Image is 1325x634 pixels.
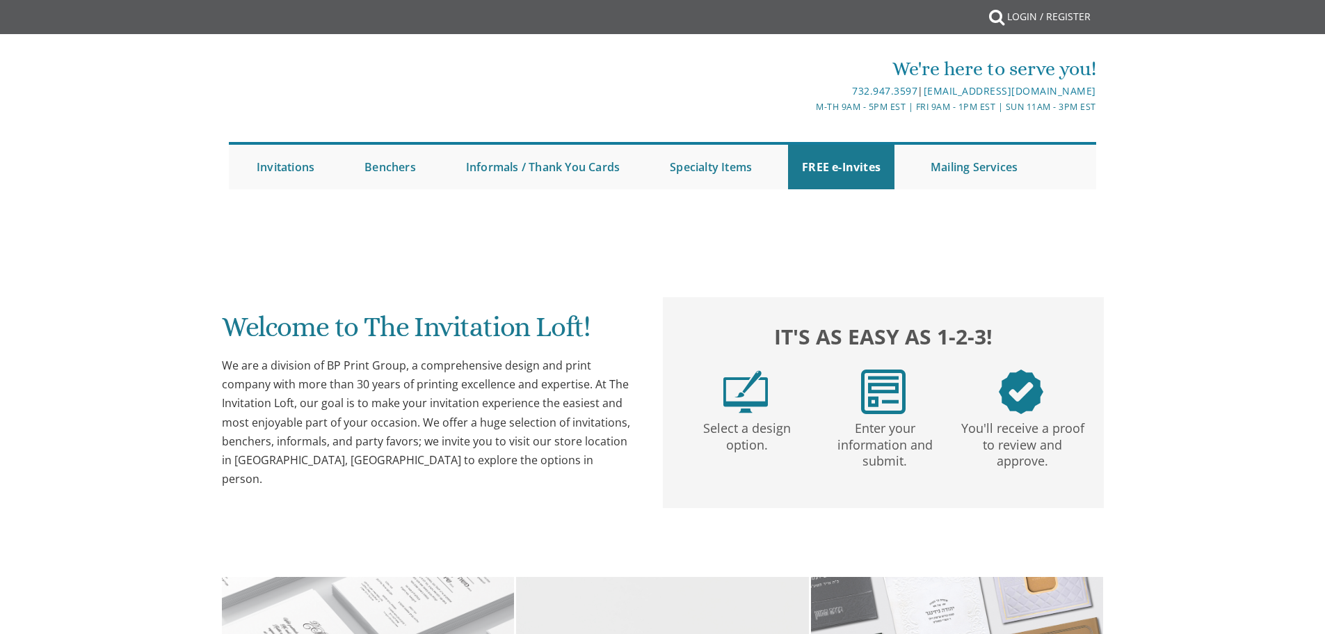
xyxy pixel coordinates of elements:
p: Select a design option. [681,414,813,454]
p: You'll receive a proof to review and approve. [956,414,1089,470]
a: [EMAIL_ADDRESS][DOMAIN_NAME] [924,84,1096,97]
div: | [519,83,1096,100]
a: Benchers [351,145,430,189]
h2: It's as easy as 1-2-3! [677,321,1090,352]
a: Invitations [243,145,328,189]
div: We are a division of BP Print Group, a comprehensive design and print company with more than 30 y... [222,356,635,489]
img: step3.png [999,370,1043,414]
a: Informals / Thank You Cards [452,145,634,189]
img: step2.png [861,370,906,414]
a: 732.947.3597 [852,84,917,97]
a: FREE e-Invites [788,145,894,189]
div: M-Th 9am - 5pm EST | Fri 9am - 1pm EST | Sun 11am - 3pm EST [519,100,1096,114]
h1: Welcome to The Invitation Loft! [222,312,635,353]
div: We're here to serve you! [519,55,1096,83]
a: Mailing Services [917,145,1031,189]
img: step1.png [723,370,768,414]
p: Enter your information and submit. [819,414,951,470]
a: Specialty Items [656,145,766,189]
